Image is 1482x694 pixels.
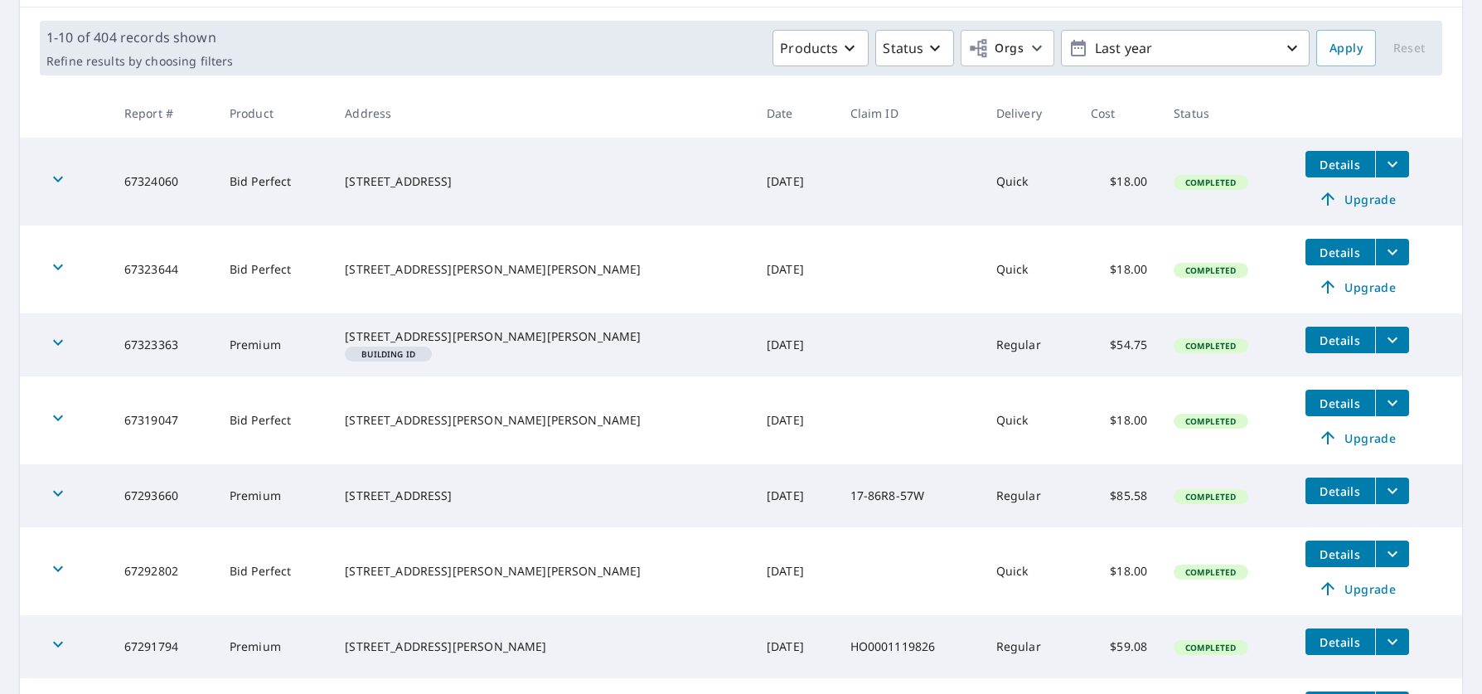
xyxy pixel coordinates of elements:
[111,89,216,138] th: Report #
[46,27,233,47] p: 1-10 of 404 records shown
[361,350,415,358] em: Building ID
[1175,415,1246,427] span: Completed
[837,89,983,138] th: Claim ID
[1305,274,1409,300] a: Upgrade
[1375,628,1409,655] button: filesDropdownBtn-67291794
[216,89,332,138] th: Product
[983,313,1078,376] td: Regular
[1315,396,1365,411] span: Details
[345,328,740,345] div: [STREET_ADDRESS][PERSON_NAME][PERSON_NAME]
[1329,38,1363,59] span: Apply
[216,226,332,313] td: Bid Perfect
[1375,327,1409,353] button: filesDropdownBtn-67323363
[216,527,332,615] td: Bid Perfect
[1078,138,1161,226] td: $18.00
[345,261,740,278] div: [STREET_ADDRESS][PERSON_NAME][PERSON_NAME]
[983,464,1078,527] td: Regular
[345,412,740,429] div: [STREET_ADDRESS][PERSON_NAME][PERSON_NAME]
[1078,313,1161,376] td: $54.75
[111,464,216,527] td: 67293660
[1078,464,1161,527] td: $85.58
[1078,226,1161,313] td: $18.00
[345,173,740,190] div: [STREET_ADDRESS]
[1315,579,1399,599] span: Upgrade
[883,38,923,58] p: Status
[837,615,983,678] td: HO0001119826
[1305,628,1375,655] button: detailsBtn-67291794
[1315,332,1365,348] span: Details
[961,30,1054,66] button: Orgs
[1315,277,1399,297] span: Upgrade
[1175,177,1246,188] span: Completed
[1078,89,1161,138] th: Cost
[1375,478,1409,504] button: filesDropdownBtn-67293660
[111,138,216,226] td: 67324060
[780,38,838,58] p: Products
[1160,89,1292,138] th: Status
[216,313,332,376] td: Premium
[1175,566,1246,578] span: Completed
[1305,186,1409,212] a: Upgrade
[111,527,216,615] td: 67292802
[1175,264,1246,276] span: Completed
[1315,546,1365,562] span: Details
[1078,376,1161,464] td: $18.00
[1375,151,1409,177] button: filesDropdownBtn-67324060
[345,488,740,504] div: [STREET_ADDRESS]
[983,376,1078,464] td: Quick
[1315,189,1399,209] span: Upgrade
[983,138,1078,226] td: Quick
[345,563,740,580] div: [STREET_ADDRESS][PERSON_NAME][PERSON_NAME]
[1305,575,1409,602] a: Upgrade
[1315,483,1365,499] span: Details
[1078,527,1161,615] td: $18.00
[753,615,837,678] td: [DATE]
[216,464,332,527] td: Premium
[753,376,837,464] td: [DATE]
[753,89,837,138] th: Date
[1375,390,1409,416] button: filesDropdownBtn-67319047
[753,313,837,376] td: [DATE]
[1305,425,1409,451] a: Upgrade
[1316,30,1376,66] button: Apply
[345,638,740,655] div: [STREET_ADDRESS][PERSON_NAME]
[1305,151,1375,177] button: detailsBtn-67324060
[111,226,216,313] td: 67323644
[46,54,233,69] p: Refine results by choosing filters
[1078,615,1161,678] td: $59.08
[753,226,837,313] td: [DATE]
[1305,541,1375,567] button: detailsBtn-67292802
[1175,642,1246,653] span: Completed
[772,30,869,66] button: Products
[837,464,983,527] td: 17-86R8-57W
[332,89,753,138] th: Address
[1315,245,1365,260] span: Details
[111,313,216,376] td: 67323363
[1305,327,1375,353] button: detailsBtn-67323363
[753,527,837,615] td: [DATE]
[1305,390,1375,416] button: detailsBtn-67319047
[1315,634,1365,650] span: Details
[1375,541,1409,567] button: filesDropdownBtn-67292802
[216,376,332,464] td: Bid Perfect
[753,464,837,527] td: [DATE]
[1375,239,1409,265] button: filesDropdownBtn-67323644
[1315,157,1365,172] span: Details
[111,615,216,678] td: 67291794
[968,38,1024,59] span: Orgs
[983,226,1078,313] td: Quick
[1061,30,1310,66] button: Last year
[216,615,332,678] td: Premium
[1088,34,1282,63] p: Last year
[983,89,1078,138] th: Delivery
[1175,491,1246,502] span: Completed
[1315,428,1399,448] span: Upgrade
[1305,478,1375,504] button: detailsBtn-67293660
[1175,340,1246,352] span: Completed
[875,30,954,66] button: Status
[216,138,332,226] td: Bid Perfect
[983,615,1078,678] td: Regular
[753,138,837,226] td: [DATE]
[1305,239,1375,265] button: detailsBtn-67323644
[111,376,216,464] td: 67319047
